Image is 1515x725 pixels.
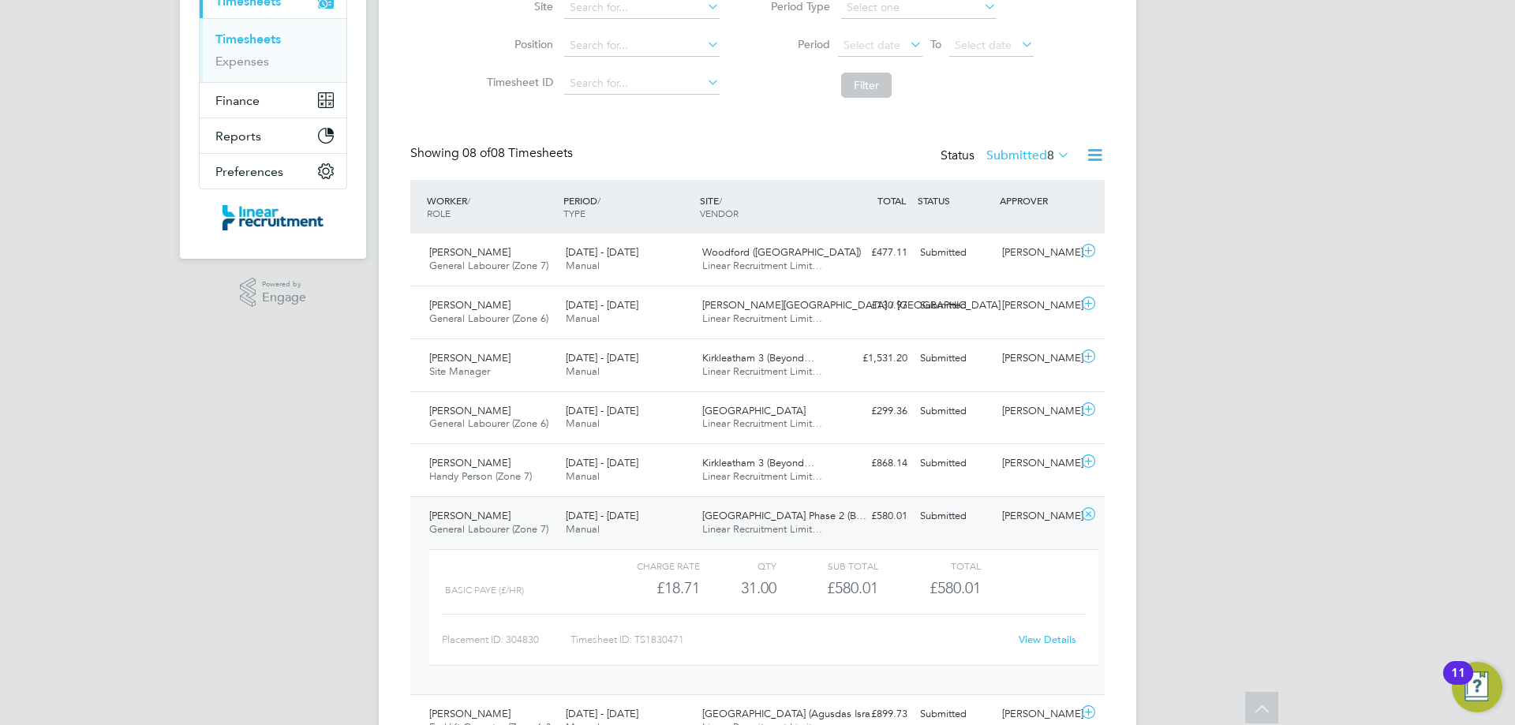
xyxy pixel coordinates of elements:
div: [PERSON_NAME] [996,398,1078,424]
div: Placement ID: 304830 [442,627,570,652]
div: APPROVER [996,186,1078,215]
span: [PERSON_NAME][GEOGRAPHIC_DATA] / [GEOGRAPHIC_DATA] [702,298,1001,312]
span: Select date [955,38,1012,52]
button: Filter [841,73,892,98]
span: To [926,34,946,54]
span: VENDOR [700,207,739,219]
div: Submitted [914,346,996,372]
span: [PERSON_NAME] [429,404,511,417]
div: Timesheets [200,18,346,82]
div: [PERSON_NAME] [996,293,1078,319]
span: [PERSON_NAME] [429,245,511,259]
span: 8 [1047,148,1054,163]
button: Open Resource Center, 11 new notifications [1452,662,1502,712]
span: [DATE] - [DATE] [566,707,638,720]
span: Linear Recruitment Limit… [702,364,822,378]
span: 08 of [462,145,491,161]
a: Powered byEngage [240,278,307,308]
span: [DATE] - [DATE] [566,298,638,312]
button: Finance [200,83,346,118]
div: PERIOD [559,186,696,227]
div: Submitted [914,240,996,266]
div: 31.00 [700,575,776,601]
div: Submitted [914,450,996,476]
span: [PERSON_NAME] [429,509,511,522]
div: Timesheet ID: TS1830471 [570,627,1008,652]
span: Reports [215,129,261,144]
div: £130.97 [832,293,914,319]
span: General Labourer (Zone 7) [429,259,548,272]
span: General Labourer (Zone 6) [429,312,548,325]
span: Kirkleatham 3 (Beyond… [702,351,814,364]
div: STATUS [914,186,996,215]
span: [PERSON_NAME] [429,707,511,720]
div: Showing [410,145,576,162]
div: 11 [1451,673,1465,693]
input: Search for... [564,73,720,95]
div: Charge rate [598,556,700,575]
span: Manual [566,469,600,483]
label: Period [759,37,830,51]
span: TYPE [563,207,585,219]
div: [PERSON_NAME] [996,450,1078,476]
span: Woodford ([GEOGRAPHIC_DATA]) [702,245,861,259]
div: Submitted [914,398,996,424]
span: 08 Timesheets [462,145,573,161]
span: Manual [566,522,600,536]
div: £299.36 [832,398,914,424]
span: £580.01 [930,578,981,597]
div: Total [878,556,980,575]
span: General Labourer (Zone 7) [429,522,548,536]
span: Engage [262,291,306,305]
span: Linear Recruitment Limit… [702,417,822,430]
span: [PERSON_NAME] [429,298,511,312]
span: / [597,194,600,207]
a: View Details [1019,633,1076,646]
div: Status [941,145,1073,167]
div: £868.14 [832,450,914,476]
div: Submitted [914,503,996,529]
span: Linear Recruitment Limit… [702,312,822,325]
div: £580.01 [776,575,878,601]
img: linearrecruitment-logo-retina.png [223,205,324,230]
div: £18.71 [598,575,700,601]
span: Select date [844,38,900,52]
span: TOTAL [877,194,906,207]
div: £580.01 [832,503,914,529]
span: BASIC PAYE (£/HR) [445,585,524,596]
span: [GEOGRAPHIC_DATA] [702,404,806,417]
span: Site Manager [429,364,490,378]
span: Handy Person (Zone 7) [429,469,532,483]
span: [DATE] - [DATE] [566,456,638,469]
span: ROLE [427,207,451,219]
span: [DATE] - [DATE] [566,351,638,364]
div: [PERSON_NAME] [996,240,1078,266]
span: [GEOGRAPHIC_DATA] (Agusdas Isra… [702,707,881,720]
span: Linear Recruitment Limit… [702,522,822,536]
span: Manual [566,417,600,430]
button: Reports [200,118,346,153]
div: Sub Total [776,556,878,575]
div: QTY [700,556,776,575]
span: Linear Recruitment Limit… [702,259,822,272]
label: Timesheet ID [482,75,553,89]
label: Position [482,37,553,51]
span: Preferences [215,164,283,179]
label: Submitted [986,148,1070,163]
div: WORKER [423,186,559,227]
div: [PERSON_NAME] [996,503,1078,529]
span: [DATE] - [DATE] [566,509,638,522]
span: [PERSON_NAME] [429,456,511,469]
span: Linear Recruitment Limit… [702,469,822,483]
a: Expenses [215,54,269,69]
div: £477.11 [832,240,914,266]
a: Timesheets [215,32,281,47]
span: Finance [215,93,260,108]
span: / [467,194,470,207]
a: Go to home page [199,205,347,230]
span: [DATE] - [DATE] [566,245,638,259]
div: SITE [696,186,832,227]
span: [DATE] - [DATE] [566,404,638,417]
div: £1,531.20 [832,346,914,372]
span: [GEOGRAPHIC_DATA] Phase 2 (B… [702,509,866,522]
